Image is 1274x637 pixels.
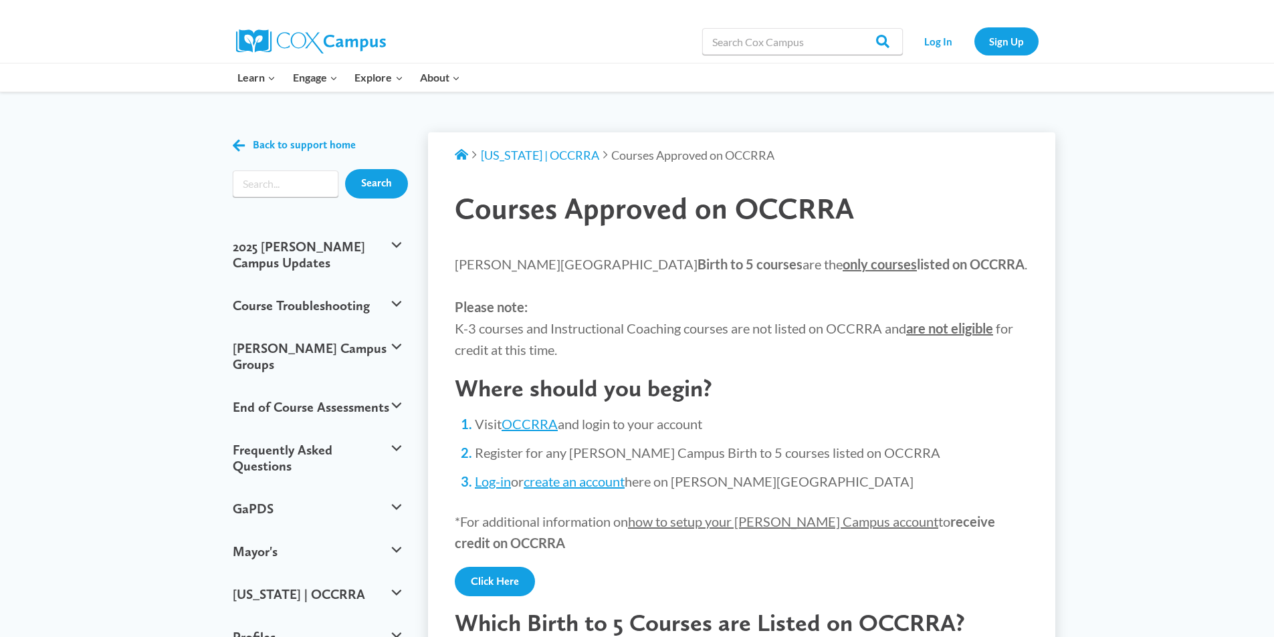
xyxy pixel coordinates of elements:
[702,28,903,55] input: Search Cox Campus
[420,69,460,86] span: About
[475,473,511,489] a: Log-in
[455,608,1029,637] h2: Which Birth to 5 Courses are Listed on OCCRRA?
[910,27,968,55] a: Log In
[910,27,1039,55] nav: Secondary Navigation
[226,573,409,616] button: [US_STATE] | OCCRRA
[226,225,409,284] button: 2025 [PERSON_NAME] Campus Updates
[628,513,938,529] span: how to setup your [PERSON_NAME] Campus account
[475,414,1029,433] li: Visit and login to your account
[226,386,409,428] button: End of Course Assessments
[475,443,1029,462] li: Register for any [PERSON_NAME] Campus Birth to 5 courses listed on OCCRRA
[611,148,774,162] span: Courses Approved on OCCRRA
[236,29,386,53] img: Cox Campus
[455,374,1029,402] h2: Where should you begin?
[455,299,528,315] strong: Please note:
[455,190,854,226] span: Courses Approved on OCCRRA
[345,169,408,199] input: Search
[226,428,409,487] button: Frequently Asked Questions
[226,327,409,386] button: [PERSON_NAME] Campus Groups
[229,63,469,92] nav: Primary Navigation
[226,487,409,530] button: GaPDS
[524,473,625,489] a: create an account
[475,472,1029,491] li: or here on [PERSON_NAME][GEOGRAPHIC_DATA]
[502,416,558,432] a: OCCRRA
[233,170,339,197] input: Search input
[455,511,1029,553] p: *For additional information on to
[237,69,276,86] span: Learn
[843,256,917,272] span: only courses
[293,69,338,86] span: Engage
[354,69,403,86] span: Explore
[233,170,339,197] form: Search form
[253,139,356,152] span: Back to support home
[974,27,1039,55] a: Sign Up
[233,136,356,155] a: Back to support home
[843,256,1025,272] strong: listed on OCCRRA
[455,567,535,596] a: Click Here
[226,284,409,327] button: Course Troubleshooting
[698,256,803,272] strong: Birth to 5 courses
[906,320,993,336] strong: are not eligible
[455,148,468,162] a: Support Home
[455,253,1029,360] p: [PERSON_NAME][GEOGRAPHIC_DATA] are the . K-3 courses and Instructional Coaching courses are not l...
[481,148,599,162] a: [US_STATE] | OCCRRA
[226,530,409,573] button: Mayor's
